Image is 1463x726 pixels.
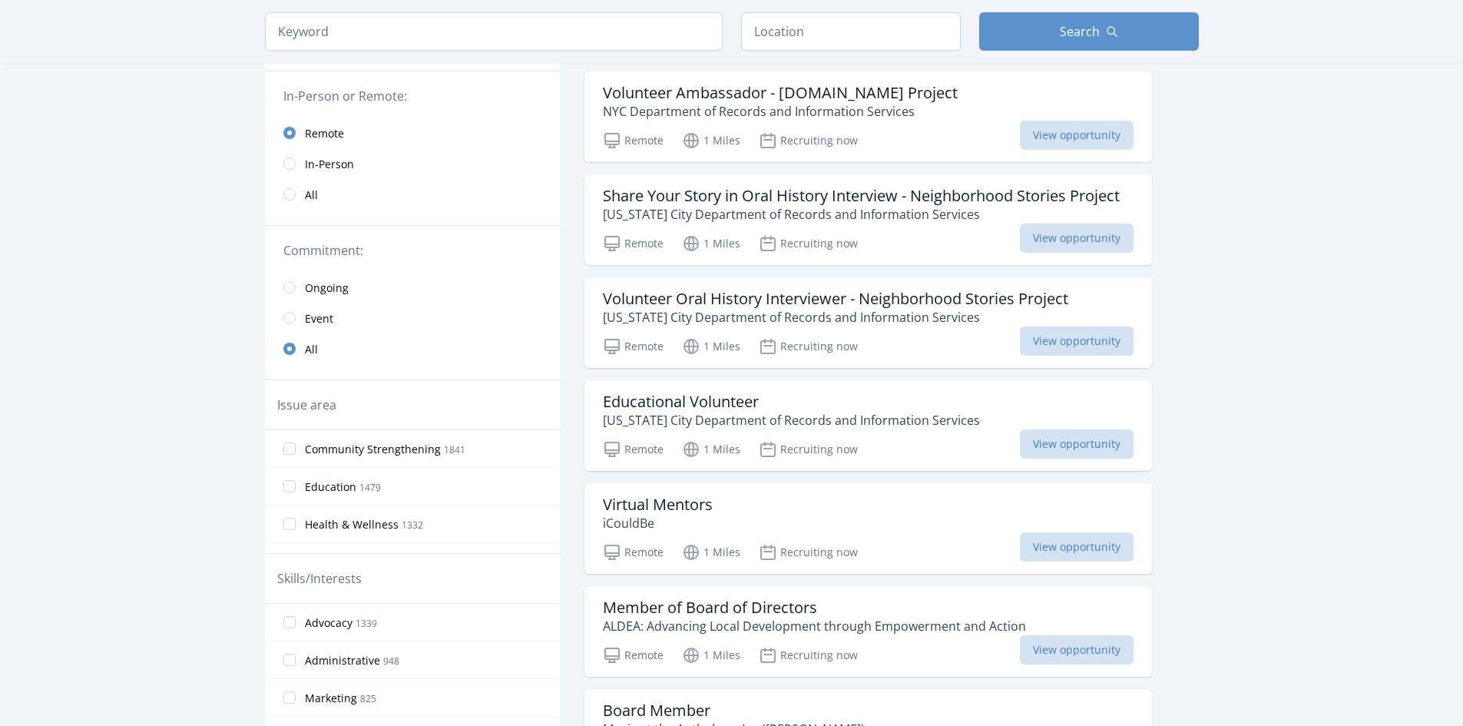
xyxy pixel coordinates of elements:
[603,598,1026,617] h3: Member of Board of Directors
[603,131,664,150] p: Remote
[584,277,1152,368] a: Volunteer Oral History Interviewer - Neighborhood Stories Project [US_STATE] City Department of R...
[603,440,664,459] p: Remote
[305,342,318,357] span: All
[682,234,740,253] p: 1 Miles
[305,157,354,172] span: In-Person
[359,481,381,494] span: 1479
[265,118,560,148] a: Remote
[741,12,961,51] input: Location
[603,514,713,532] p: iCouldBe
[305,311,333,327] span: Event
[265,148,560,179] a: In-Person
[603,234,664,253] p: Remote
[305,187,318,203] span: All
[603,337,664,356] p: Remote
[265,12,723,51] input: Keyword
[283,443,296,455] input: Community Strengthening 1841
[682,337,740,356] p: 1 Miles
[759,337,858,356] p: Recruiting now
[979,12,1199,51] button: Search
[277,569,362,588] legend: Skills/Interests
[603,646,664,665] p: Remote
[305,517,399,532] span: Health & Wellness
[283,691,296,704] input: Marketing 825
[603,205,1120,224] p: [US_STATE] City Department of Records and Information Services
[1060,22,1100,41] span: Search
[1020,635,1134,665] span: View opportunity
[265,333,560,364] a: All
[584,483,1152,574] a: Virtual Mentors iCouldBe Remote 1 Miles Recruiting now View opportunity
[305,479,356,495] span: Education
[759,234,858,253] p: Recruiting now
[283,518,296,530] input: Health & Wellness 1332
[1020,429,1134,459] span: View opportunity
[759,543,858,562] p: Recruiting now
[603,393,980,411] h3: Educational Volunteer
[682,543,740,562] p: 1 Miles
[682,131,740,150] p: 1 Miles
[603,84,958,102] h3: Volunteer Ambassador - [DOMAIN_NAME] Project
[277,396,336,414] legend: Issue area
[265,179,560,210] a: All
[283,616,296,628] input: Advocacy 1339
[402,519,423,532] span: 1332
[265,272,560,303] a: Ongoing
[283,480,296,492] input: Education 1479
[383,655,399,668] span: 948
[603,496,713,514] h3: Virtual Mentors
[265,303,560,333] a: Event
[682,440,740,459] p: 1 Miles
[603,187,1120,205] h3: Share Your Story in Oral History Interview - Neighborhood Stories Project
[584,380,1152,471] a: Educational Volunteer [US_STATE] City Department of Records and Information Services Remote 1 Mil...
[603,308,1068,327] p: [US_STATE] City Department of Records and Information Services
[584,174,1152,265] a: Share Your Story in Oral History Interview - Neighborhood Stories Project [US_STATE] City Departm...
[305,280,349,296] span: Ongoing
[283,654,296,666] input: Administrative 948
[360,692,376,705] span: 825
[759,131,858,150] p: Recruiting now
[759,646,858,665] p: Recruiting now
[444,443,465,456] span: 1841
[584,71,1152,162] a: Volunteer Ambassador - [DOMAIN_NAME] Project NYC Department of Records and Information Services R...
[1020,327,1134,356] span: View opportunity
[603,617,1026,635] p: ALDEA: Advancing Local Development through Empowerment and Action
[305,615,353,631] span: Advocacy
[584,586,1152,677] a: Member of Board of Directors ALDEA: Advancing Local Development through Empowerment and Action Re...
[603,290,1068,308] h3: Volunteer Oral History Interviewer - Neighborhood Stories Project
[603,543,664,562] p: Remote
[1020,121,1134,150] span: View opportunity
[305,126,344,141] span: Remote
[356,617,377,630] span: 1339
[305,653,380,668] span: Administrative
[305,442,441,457] span: Community Strengthening
[1020,532,1134,562] span: View opportunity
[603,701,865,720] h3: Board Member
[603,411,980,429] p: [US_STATE] City Department of Records and Information Services
[603,102,958,121] p: NYC Department of Records and Information Services
[1020,224,1134,253] span: View opportunity
[283,87,541,105] legend: In-Person or Remote:
[759,440,858,459] p: Recruiting now
[682,646,740,665] p: 1 Miles
[283,241,541,260] legend: Commitment:
[305,691,357,706] span: Marketing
